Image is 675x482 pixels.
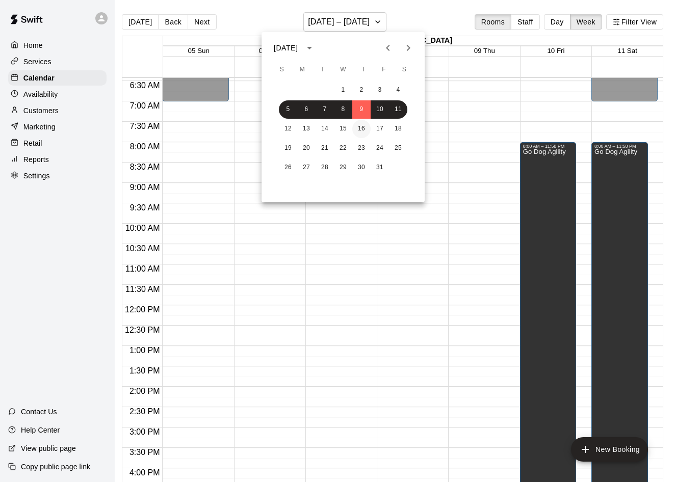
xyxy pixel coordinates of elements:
button: 14 [316,120,334,138]
button: 17 [371,120,389,138]
button: 22 [334,139,352,157]
button: 4 [389,81,407,99]
span: Wednesday [334,60,352,80]
button: 6 [297,100,316,119]
button: 7 [316,100,334,119]
button: 3 [371,81,389,99]
button: Previous month [378,38,398,58]
span: Sunday [273,60,291,80]
button: 23 [352,139,371,157]
button: 24 [371,139,389,157]
button: 12 [279,120,297,138]
div: [DATE] [274,43,298,53]
button: 8 [334,100,352,119]
button: 27 [297,158,316,177]
span: Friday [375,60,393,80]
button: 11 [389,100,407,119]
button: 29 [334,158,352,177]
span: Monday [293,60,311,80]
button: 30 [352,158,371,177]
button: 19 [279,139,297,157]
button: calendar view is open, switch to year view [301,39,318,57]
button: 26 [279,158,297,177]
button: 20 [297,139,316,157]
button: 28 [316,158,334,177]
span: Tuesday [314,60,332,80]
button: 21 [316,139,334,157]
button: 9 [352,100,371,119]
button: 2 [352,81,371,99]
button: 31 [371,158,389,177]
button: 1 [334,81,352,99]
button: 5 [279,100,297,119]
button: 18 [389,120,407,138]
button: 13 [297,120,316,138]
span: Thursday [354,60,373,80]
button: 15 [334,120,352,138]
button: Next month [398,38,419,58]
button: 10 [371,100,389,119]
button: 16 [352,120,371,138]
button: 25 [389,139,407,157]
span: Saturday [395,60,413,80]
